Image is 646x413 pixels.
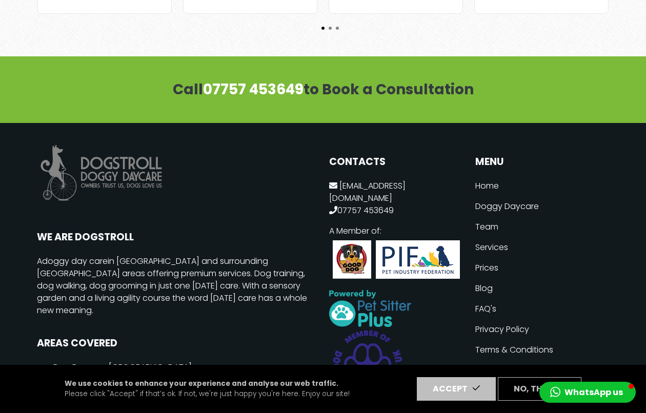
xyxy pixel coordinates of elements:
img: Dogstroll Dog Daycare [37,135,165,211]
a: doggy day care [42,255,108,267]
a: Terms & Conditions [475,340,609,360]
h2: WE ARE DOGSTROLL [37,231,317,243]
button: MENU [475,156,609,168]
button: WhatsApp us [539,382,636,403]
p: A Member of: [329,225,463,282]
h3: Call to Book a Consultation [31,81,615,98]
p: A in [GEOGRAPHIC_DATA] and surrounding [GEOGRAPHIC_DATA] areas offering premium services. Dog tra... [37,255,317,317]
a: FAQ's [475,299,609,319]
a: Team [475,217,609,237]
a: Privacy Policy [475,319,609,340]
a: Home [475,176,609,196]
button: No, thanks [498,377,581,401]
a: Blog [475,278,609,299]
button: Accept [417,377,496,401]
p: 07757 453649 [329,180,463,217]
img: professional dog day care software [329,290,411,327]
h2: CONTACTS [329,156,463,168]
a: Dog Daycare [GEOGRAPHIC_DATA] [53,361,192,373]
a: Services [475,237,609,258]
p: Please click "Accept" if that’s ok. If not, we're just happy you're here. Enjoy our site! [65,379,350,400]
a: Employment [475,360,609,381]
img: PIF [329,237,463,282]
a: [EMAIL_ADDRESS][DOMAIN_NAME] [329,180,406,204]
a: Prices [475,258,609,278]
a: Doggy Daycare [475,196,609,217]
h2: AREAS COVERED [37,337,317,349]
strong: We use cookies to enhance your experience and analyse our web traffic. [65,379,338,388]
img: Member of Purple [329,327,406,404]
a: 07757 453649 [203,79,304,99]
